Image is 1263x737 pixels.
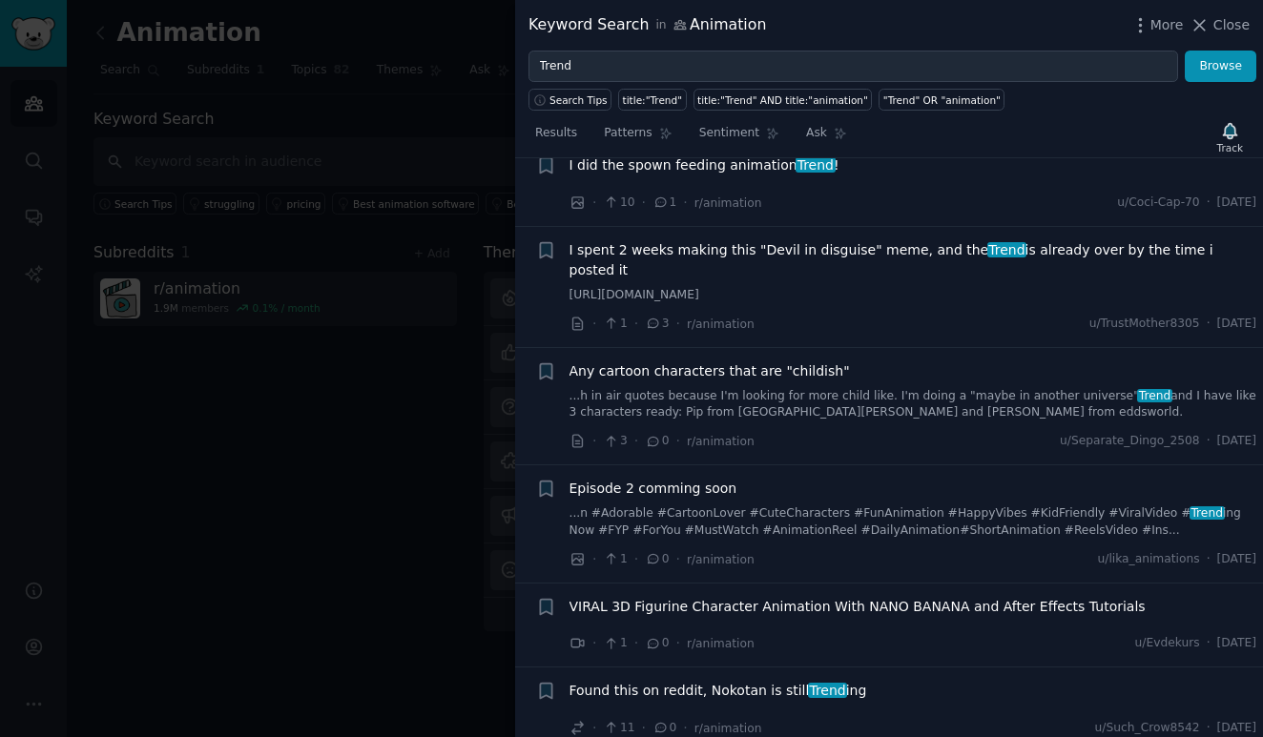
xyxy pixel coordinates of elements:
span: 3 [603,433,627,450]
span: 1 [603,635,627,652]
span: · [592,633,596,653]
span: Sentiment [699,125,759,142]
button: More [1130,15,1184,35]
span: · [683,193,687,213]
span: u/TrustMother8305 [1089,316,1200,333]
span: 10 [603,194,634,212]
span: Trend [808,683,848,698]
span: u/Separate_Dingo_2508 [1060,433,1200,450]
span: · [634,431,638,451]
span: · [676,633,680,653]
a: ...h in air quotes because I'm looking for more child like. I'm doing a "maybe in another univers... [569,388,1257,421]
span: r/animation [694,196,762,210]
div: title:"Trend" AND title:"animation" [697,93,868,107]
span: · [642,193,646,213]
a: Patterns [597,118,678,157]
button: Track [1211,117,1250,157]
a: [URL][DOMAIN_NAME] [569,287,1257,304]
a: I did the spown feeding animationTrend! [569,155,839,175]
span: Patterns [604,125,652,142]
span: · [634,549,638,569]
a: Results [528,118,584,157]
span: 0 [645,433,669,450]
span: · [676,431,680,451]
div: Keyword Search Animation [528,13,766,37]
span: 0 [645,635,669,652]
span: · [676,314,680,334]
span: [DATE] [1217,551,1256,568]
div: title:"Trend" [623,93,682,107]
span: Trend [1137,389,1172,402]
span: Search Tips [549,93,608,107]
button: Close [1190,15,1250,35]
span: 3 [645,316,669,333]
span: · [1207,551,1211,568]
a: I spent 2 weeks making this "Devil in disguise" meme, and theTrendis already over by the time i p... [569,240,1257,280]
a: Ask [799,118,854,157]
span: u/Such_Crow8542 [1095,720,1200,737]
span: u/lika_animations [1097,551,1199,568]
span: r/animation [694,722,762,735]
span: [DATE] [1217,194,1256,212]
span: [DATE] [1217,433,1256,450]
button: Search Tips [528,89,611,111]
a: Found this on reddit, Nokotan is stillTrending [569,681,867,701]
a: VIRAL 3D Figurine Character Animation With NANO BANANA and After Effects Tutorials [569,597,1146,617]
span: · [592,314,596,334]
a: title:"Trend" AND title:"animation" [694,89,873,111]
a: title:"Trend" [618,89,686,111]
div: "Trend" OR "animation" [883,93,1001,107]
span: [DATE] [1217,316,1256,333]
span: r/animation [687,317,755,331]
span: 1 [603,316,627,333]
span: r/animation [687,553,755,566]
span: Results [535,125,577,142]
a: "Trend" OR "animation" [879,89,1004,111]
span: Trend [796,157,836,173]
span: 0 [645,551,669,568]
span: · [1207,635,1211,652]
span: I spent 2 weeks making this "Devil in disguise" meme, and the is already over by the time i poste... [569,240,1257,280]
span: 0 [652,720,676,737]
span: · [1207,433,1211,450]
span: Close [1213,15,1250,35]
span: u/Coci-Cap-70 [1117,194,1199,212]
span: · [1207,720,1211,737]
span: · [634,633,638,653]
span: More [1150,15,1184,35]
span: in [655,17,666,34]
div: Track [1217,141,1243,154]
span: · [592,549,596,569]
span: · [592,431,596,451]
span: [DATE] [1217,720,1256,737]
span: Ask [806,125,827,142]
span: Trend [987,242,1027,257]
span: r/animation [687,435,755,448]
span: 11 [603,720,634,737]
span: 1 [603,551,627,568]
span: 1 [652,194,676,212]
span: · [592,193,596,213]
span: · [676,549,680,569]
a: Episode 2 comming soon [569,479,737,499]
a: ...n #Adorable #CartoonLover #CuteCharacters #FunAnimation #HappyVibes #KidFriendly #ViralVideo #... [569,505,1257,539]
span: u/Evdekurs [1135,635,1200,652]
span: r/animation [687,637,755,650]
span: · [634,314,638,334]
button: Browse [1185,51,1256,83]
a: Any cartoon characters that are "childish" [569,361,850,381]
span: I did the spown feeding animation ! [569,155,839,175]
a: Sentiment [693,118,786,157]
span: Trend [1190,506,1225,520]
span: Found this on reddit, Nokotan is still ing [569,681,867,701]
span: · [1207,316,1211,333]
input: Try a keyword related to your business [528,51,1178,83]
span: · [1207,194,1211,212]
span: [DATE] [1217,635,1256,652]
